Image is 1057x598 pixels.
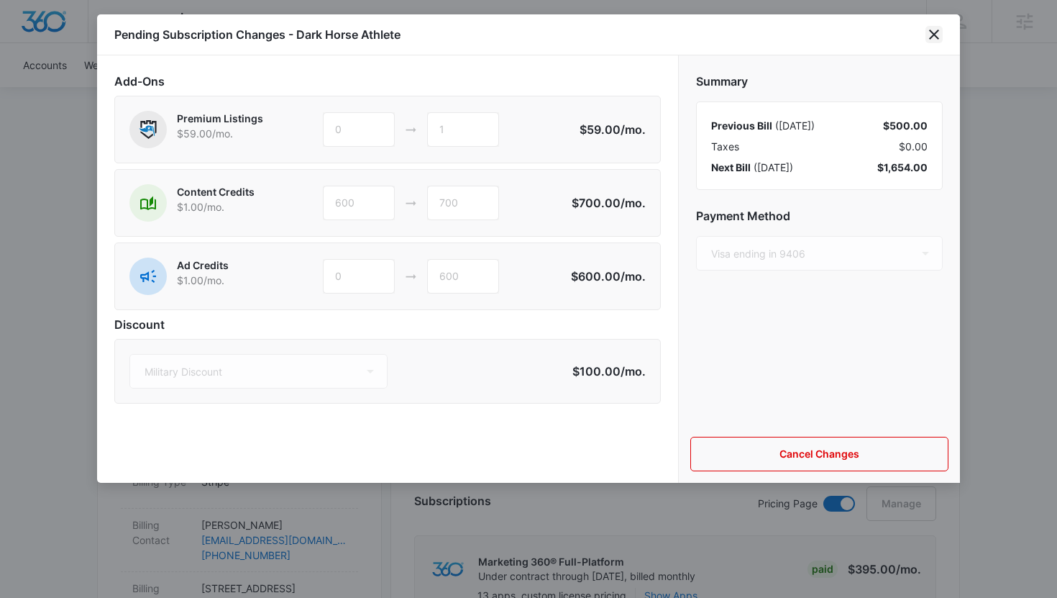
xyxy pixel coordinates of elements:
[177,126,263,141] p: $59.00 /mo.
[40,23,70,35] div: v 4.0.25
[37,37,158,49] div: Domain: [DOMAIN_NAME]
[177,199,255,214] p: $1.00 /mo.
[177,258,229,273] p: Ad Credits
[114,26,401,43] h1: Pending Subscription Changes - Dark Horse Athlete
[114,316,661,333] h2: Discount
[690,437,948,471] button: Cancel Changes
[159,85,242,94] div: Keywords by Traffic
[23,23,35,35] img: logo_orange.svg
[877,160,928,175] div: $1,654.00
[711,118,815,133] div: ( [DATE] )
[177,184,255,199] p: Content Credits
[621,196,646,210] span: /mo.
[114,73,661,90] h2: Add-Ons
[39,83,50,95] img: tab_domain_overview_orange.svg
[23,37,35,49] img: website_grey.svg
[621,364,646,379] span: /mo.
[883,118,928,133] div: $500.00
[899,139,928,154] span: $0.00
[711,160,793,175] div: ( [DATE] )
[578,121,646,138] p: $59.00
[711,161,751,173] span: Next Bill
[696,73,943,90] h2: Summary
[143,83,155,95] img: tab_keywords_by_traffic_grey.svg
[621,122,646,137] span: /mo.
[925,26,943,43] button: close
[711,119,772,132] span: Previous Bill
[621,269,646,284] span: /mo.
[711,139,739,154] span: Taxes
[696,207,943,225] h2: Payment Method
[572,194,646,212] p: $700.00
[388,363,646,380] p: $100.00
[55,85,129,94] div: Domain Overview
[177,111,263,126] p: Premium Listings
[177,273,229,288] p: $1.00 /mo.
[571,268,646,285] p: $600.00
